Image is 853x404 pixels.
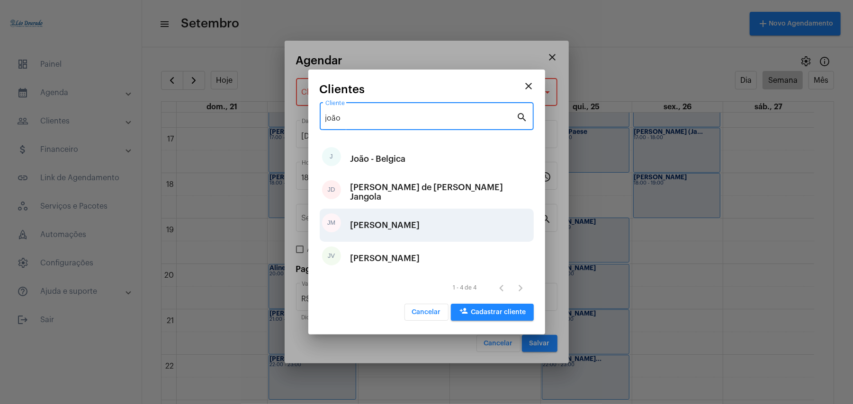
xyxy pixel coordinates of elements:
[412,309,441,316] span: Cancelar
[458,309,526,316] span: Cadastrar cliente
[350,178,531,206] div: [PERSON_NAME] de [PERSON_NAME] Jangola
[350,244,420,272] div: [PERSON_NAME]
[492,279,511,298] button: Página anterior
[404,304,449,321] button: Cancelar
[511,279,530,298] button: Próxima página
[453,285,477,291] div: 1 - 4 de 4
[322,180,341,199] div: JD
[517,111,528,123] mat-icon: search
[325,114,517,123] input: Pesquisar cliente
[350,211,420,239] div: [PERSON_NAME]
[350,145,406,173] div: João - Belgica
[322,213,341,232] div: JM
[458,307,470,318] mat-icon: person_add
[320,83,365,96] span: Clientes
[322,246,341,265] div: JV
[451,304,534,321] button: Cadastrar cliente
[523,80,535,92] mat-icon: close
[322,147,341,166] div: J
